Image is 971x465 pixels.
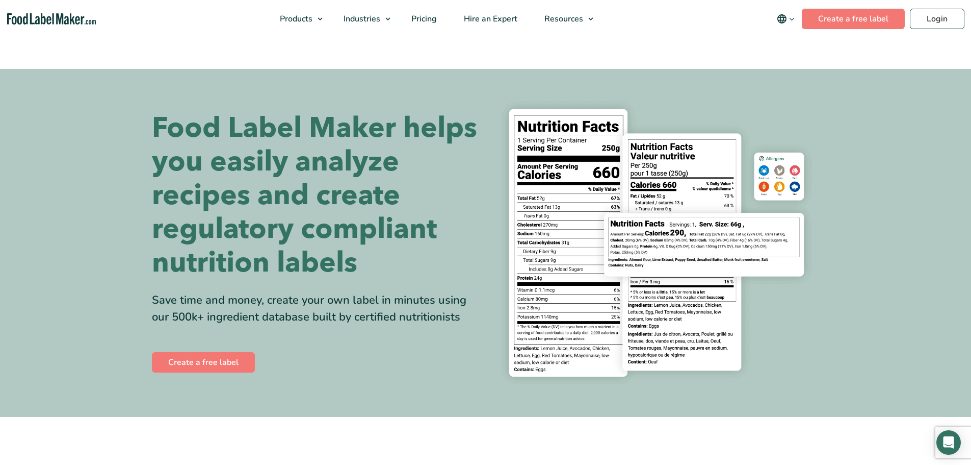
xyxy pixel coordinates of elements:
[936,430,961,455] div: Open Intercom Messenger
[802,9,905,29] a: Create a free label
[152,352,255,373] a: Create a free label
[152,292,478,326] div: Save time and money, create your own label in minutes using our 500k+ ingredient database built b...
[340,13,381,25] span: Industries
[277,13,313,25] span: Products
[541,13,584,25] span: Resources
[408,13,438,25] span: Pricing
[152,111,478,280] h1: Food Label Maker helps you easily analyze recipes and create regulatory compliant nutrition labels
[910,9,964,29] a: Login
[461,13,518,25] span: Hire an Expert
